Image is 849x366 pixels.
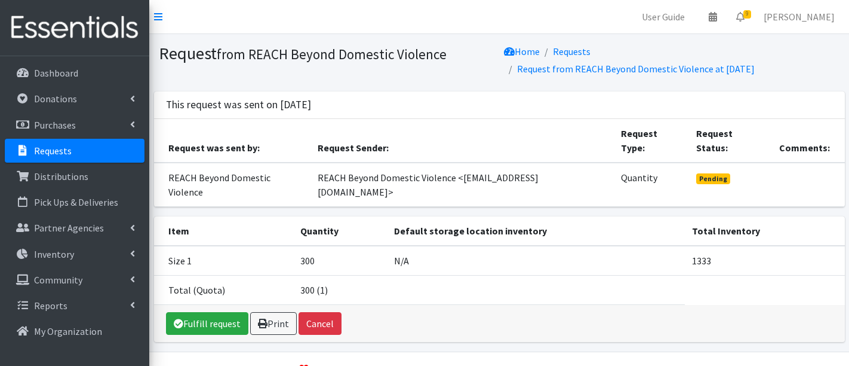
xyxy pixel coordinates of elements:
[5,268,144,292] a: Community
[310,119,614,163] th: Request Sender:
[685,216,844,246] th: Total Inventory
[772,119,844,163] th: Comments:
[5,319,144,343] a: My Organization
[34,325,102,337] p: My Organization
[293,246,387,276] td: 300
[5,139,144,163] a: Requests
[632,5,694,29] a: User Guide
[159,43,495,64] h1: Request
[34,119,76,131] p: Purchases
[5,190,144,214] a: Pick Ups & Deliveries
[34,300,67,312] p: Reports
[387,246,685,276] td: N/A
[5,87,144,111] a: Donations
[299,312,342,335] button: Cancel
[166,99,311,111] h3: This request was sent on [DATE]
[34,274,82,286] p: Community
[614,163,689,207] td: Quantity
[696,173,730,184] span: Pending
[34,248,74,260] p: Inventory
[154,119,310,163] th: Request was sent by:
[293,275,387,304] td: 300 (1)
[154,216,294,246] th: Item
[517,63,755,75] a: Request from REACH Beyond Domestic Violence at [DATE]
[250,312,297,335] a: Print
[754,5,844,29] a: [PERSON_NAME]
[34,196,118,208] p: Pick Ups & Deliveries
[689,119,772,163] th: Request Status:
[5,61,144,85] a: Dashboard
[5,8,144,48] img: HumanEssentials
[166,312,248,335] a: Fulfill request
[34,67,78,79] p: Dashboard
[293,216,387,246] th: Quantity
[310,163,614,207] td: REACH Beyond Domestic Violence <[EMAIL_ADDRESS][DOMAIN_NAME]>
[553,45,590,57] a: Requests
[743,10,751,19] span: 9
[34,222,104,234] p: Partner Agencies
[5,242,144,266] a: Inventory
[34,145,72,157] p: Requests
[154,163,310,207] td: REACH Beyond Domestic Violence
[504,45,540,57] a: Home
[154,275,294,304] td: Total (Quota)
[5,164,144,188] a: Distributions
[5,216,144,240] a: Partner Agencies
[387,216,685,246] th: Default storage location inventory
[34,170,88,182] p: Distributions
[5,294,144,318] a: Reports
[685,246,844,276] td: 1333
[34,93,77,105] p: Donations
[154,246,294,276] td: Size 1
[217,45,447,63] small: from REACH Beyond Domestic Violence
[727,5,754,29] a: 9
[614,119,689,163] th: Request Type:
[5,113,144,137] a: Purchases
